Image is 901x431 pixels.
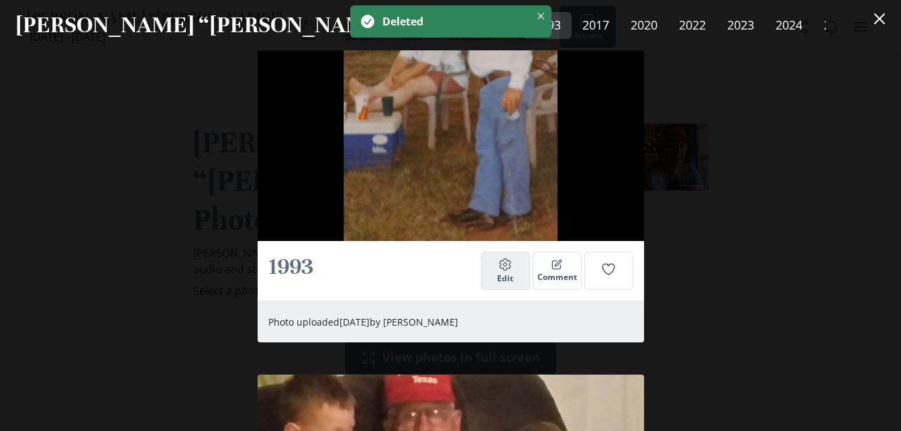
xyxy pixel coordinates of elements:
h2: 1993 [268,252,476,282]
button: Close [533,8,549,24]
a: 2020 [620,12,668,39]
span: Edit [497,274,513,283]
p: Photo uploaded by [PERSON_NAME] [268,315,620,329]
button: Edit [481,252,530,289]
a: 2023 [717,12,765,39]
span: Comment [537,273,577,282]
button: Comment [533,252,582,289]
button: Close [866,5,893,32]
a: 2022 [668,12,717,39]
span: August 19, 2025 [339,316,370,328]
h2: [PERSON_NAME] “[PERSON_NAME]”'s Photos [16,11,486,40]
a: 2025 [813,12,861,39]
div: Deleted [382,13,525,30]
a: 2024 [765,12,813,39]
a: 2017 [572,12,620,39]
